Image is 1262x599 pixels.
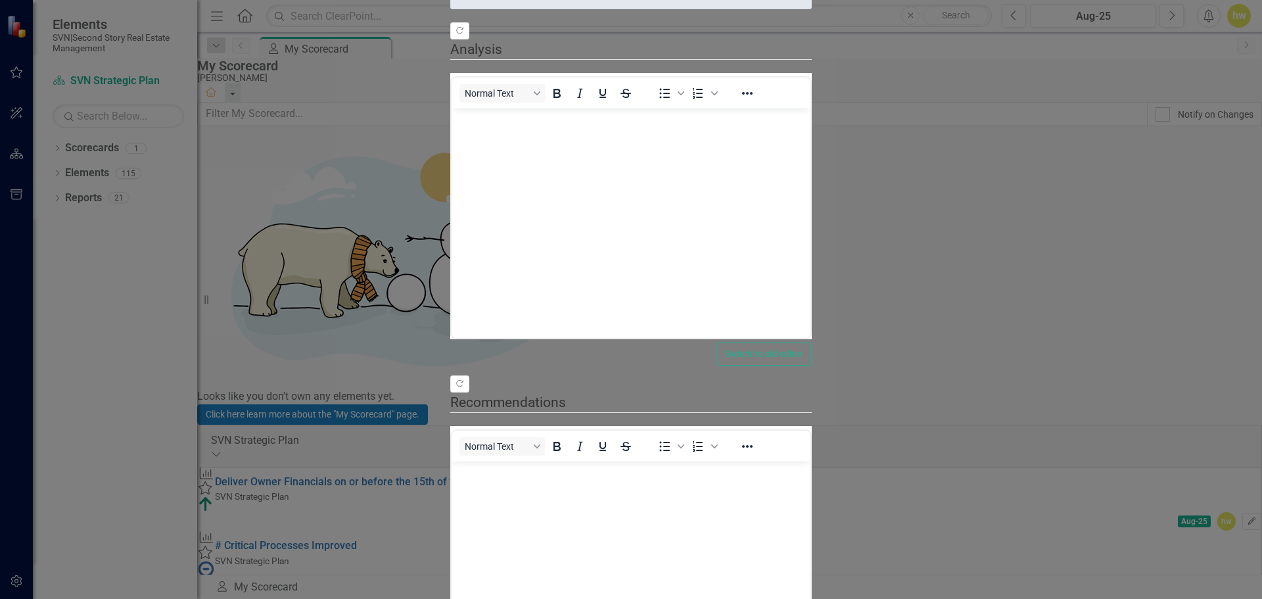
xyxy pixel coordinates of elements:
[592,437,614,456] button: Underline
[546,84,568,103] button: Bold
[569,84,591,103] button: Italic
[653,437,686,456] div: Bullet list
[716,343,812,366] button: Switch to old editor
[465,441,529,452] span: Normal Text
[736,437,759,456] button: Reveal or hide additional toolbar items
[569,437,591,456] button: Italic
[615,84,637,103] button: Strikethrough
[465,88,529,99] span: Normal Text
[459,84,545,103] button: Block Normal Text
[452,108,810,338] iframe: Rich Text Area
[450,39,812,60] legend: Analysis
[592,84,614,103] button: Underline
[615,437,637,456] button: Strikethrough
[459,437,545,456] button: Block Normal Text
[687,84,720,103] div: Numbered list
[653,84,686,103] div: Bullet list
[687,437,720,456] div: Numbered list
[546,437,568,456] button: Bold
[450,393,812,413] legend: Recommendations
[736,84,759,103] button: Reveal or hide additional toolbar items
